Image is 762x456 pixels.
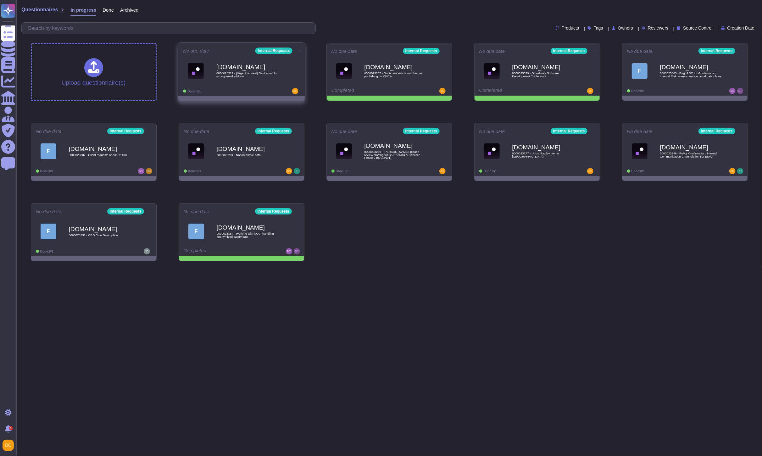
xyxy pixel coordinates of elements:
[216,64,280,70] b: [DOMAIN_NAME]
[336,63,352,79] img: Logo
[336,170,349,173] span: Done: 0/1
[484,63,500,79] img: Logo
[439,168,446,174] img: user
[660,72,723,78] span: 0000023303 - Reg: POC for Guidance on Internal Risk assessment on Local Labor laws
[21,7,58,12] span: Questionnaires
[698,128,735,134] div: Internal Requests
[107,208,144,214] div: Internal Requests
[188,224,204,239] div: F
[120,8,138,12] span: Archived
[484,170,497,173] span: Done: 0/1
[294,248,300,254] img: user
[632,143,648,159] img: Logo
[255,128,292,134] div: Internal Requests
[69,146,132,152] b: [DOMAIN_NAME]
[594,26,603,30] span: Tags
[331,88,409,94] div: Completed
[183,48,209,53] span: No due date
[146,168,152,174] img: user
[484,143,500,159] img: Logo
[41,143,56,159] div: F
[551,48,587,54] div: Internal Requests
[587,88,593,94] img: user
[69,153,132,157] span: 0000023302 - Client requests about RE100
[512,144,575,150] b: [DOMAIN_NAME]
[70,8,96,12] span: In progress
[737,88,743,94] img: user
[403,48,440,54] div: Internal Requests
[188,143,204,159] img: Logo
[439,88,446,94] img: user
[631,89,645,93] span: Done: 0/1
[683,26,712,30] span: Source Control
[40,170,53,173] span: Done: 0/1
[62,58,126,86] div: Upload questionnaire(s)
[286,248,292,254] img: user
[216,72,280,78] span: 0000023322 - [Urgent request] Sent email to wrong email address
[627,129,653,134] span: No due date
[255,47,292,54] div: Internal Requests
[660,64,723,70] b: [DOMAIN_NAME]
[632,63,648,79] div: F
[479,49,505,53] span: No due date
[479,129,505,134] span: No due date
[660,152,723,158] span: 0000023246 - Policy Confirmation: Internal Communication Channels for TLI EEMA
[41,224,56,239] div: F
[144,248,150,254] img: user
[618,26,633,30] span: Owners
[479,88,556,94] div: Completed
[729,88,736,94] img: user
[1,438,18,452] button: user
[512,72,575,78] span: 0000023079 - Guardian's Software Development Conference
[36,129,62,134] span: No due date
[336,143,352,159] img: Logo
[512,64,575,70] b: [DOMAIN_NAME]
[255,208,292,214] div: Internal Requests
[698,48,735,54] div: Internal Requests
[103,8,114,12] span: Done
[184,248,261,254] div: Completed
[9,426,13,430] div: 9+
[217,146,280,152] b: [DOMAIN_NAME]
[627,49,653,53] span: No due date
[364,64,427,70] b: [DOMAIN_NAME]
[331,49,357,53] span: No due date
[69,234,132,237] span: 0000023231 - CRO Role Description
[40,250,53,253] span: Done: 0/1
[403,128,440,134] div: Internal Requests
[188,170,201,173] span: Done: 0/1
[25,23,315,34] input: Search by keywords
[364,143,427,149] b: [DOMAIN_NAME]
[587,168,593,174] img: user
[217,232,280,238] span: 0000023154 - Working with NOC, handling anonymized salary data
[217,225,280,231] b: [DOMAIN_NAME]
[729,168,736,174] img: user
[292,88,298,94] img: user
[648,26,668,30] span: Reviewers
[69,226,132,232] b: [DOMAIN_NAME]
[184,129,209,134] span: No due date
[364,150,427,159] span: 0000023280 - [PERSON_NAME], please review staffing for SALTA track & Services - Phase 2 (0701IN01)
[107,128,144,134] div: Internal Requests
[737,168,743,174] img: user
[184,209,209,214] span: No due date
[188,63,204,79] img: Logo
[294,168,300,174] img: user
[551,128,587,134] div: Internal Requests
[36,209,62,214] span: No due date
[727,26,754,30] span: Creation Date
[512,152,575,158] span: 0000023277 - Upcoming layover in [GEOGRAPHIC_DATA]
[660,144,723,150] b: [DOMAIN_NAME]
[286,168,292,174] img: user
[364,72,427,78] span: 0000023267 - Document risk review before publishing on KNOW
[138,168,144,174] img: user
[217,153,280,157] span: 0000023294 - Notion purple data
[631,170,645,173] span: Done: 0/1
[3,440,14,451] img: user
[187,89,201,93] span: Done: 0/1
[331,129,357,134] span: No due date
[562,26,579,30] span: Products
